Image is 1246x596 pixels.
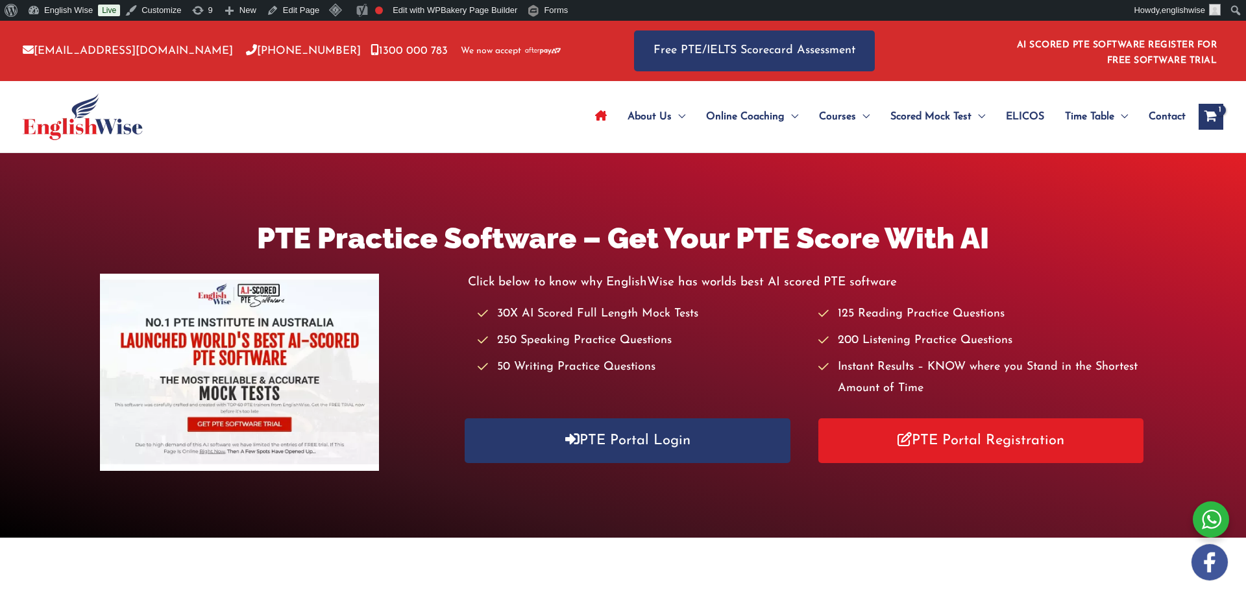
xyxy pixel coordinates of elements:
aside: Header Widget 1 [1009,30,1223,72]
a: ELICOS [996,94,1055,139]
a: Time TableMenu Toggle [1055,94,1138,139]
a: CoursesMenu Toggle [809,94,880,139]
span: Online Coaching [706,94,785,139]
a: 1300 000 783 [371,45,448,56]
a: Live [98,5,120,16]
a: Contact [1138,94,1186,139]
a: AI SCORED PTE SOFTWARE REGISTER FOR FREE SOFTWARE TRIAL [1017,40,1217,66]
img: Afterpay-Logo [525,47,561,54]
a: Scored Mock TestMenu Toggle [880,94,996,139]
span: Scored Mock Test [890,94,971,139]
span: Menu Toggle [971,94,985,139]
a: View Shopping Cart, 1 items [1199,104,1223,130]
img: white-facebook.png [1191,544,1228,580]
img: cropped-ew-logo [23,93,143,140]
p: Click below to know why EnglishWise has worlds best AI scored PTE software [468,272,1146,293]
span: Contact [1149,94,1186,139]
a: PTE Portal Login [465,418,790,463]
li: Instant Results – KNOW where you Stand in the Shortest Amount of Time [818,357,1147,400]
span: We now accept [461,45,521,58]
span: ELICOS [1006,94,1044,139]
span: Menu Toggle [672,94,685,139]
li: 200 Listening Practice Questions [818,330,1147,352]
h1: PTE Practice Software – Get Your PTE Score With AI [100,218,1147,259]
a: PTE Portal Registration [818,418,1144,463]
a: Free PTE/IELTS Scorecard Assessment [634,30,875,71]
span: Menu Toggle [785,94,798,139]
a: Online CoachingMenu Toggle [696,94,809,139]
span: About Us [628,94,672,139]
img: ashok kumar [1209,4,1221,16]
li: 50 Writing Practice Questions [478,357,806,378]
li: 30X AI Scored Full Length Mock Tests [478,304,806,325]
li: 125 Reading Practice Questions [818,304,1147,325]
span: Menu Toggle [856,94,870,139]
div: Focus keyphrase not set [375,6,383,14]
span: Courses [819,94,856,139]
span: Menu Toggle [1114,94,1128,139]
img: pte-institute-main [100,274,379,471]
nav: Site Navigation: Main Menu [585,94,1186,139]
a: [PHONE_NUMBER] [246,45,361,56]
a: [EMAIL_ADDRESS][DOMAIN_NAME] [23,45,233,56]
span: englishwise [1162,5,1205,15]
span: Time Table [1065,94,1114,139]
li: 250 Speaking Practice Questions [478,330,806,352]
a: About UsMenu Toggle [617,94,696,139]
